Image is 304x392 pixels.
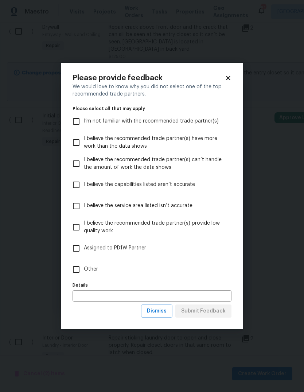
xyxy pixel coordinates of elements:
label: Details [73,283,231,287]
span: I believe the service area listed isn’t accurate [84,202,192,210]
span: Dismiss [147,307,167,316]
span: I believe the recommended trade partner(s) can’t handle the amount of work the data shows [84,156,226,171]
span: I’m not familiar with the recommended trade partner(s) [84,117,219,125]
legend: Please select all that may apply [73,106,231,111]
span: Other [84,265,98,273]
span: I believe the recommended trade partner(s) have more work than the data shows [84,135,226,150]
span: I believe the capabilities listed aren’t accurate [84,181,195,189]
span: Assigned to PD1W Partner [84,244,146,252]
button: Dismiss [141,304,172,318]
div: We would love to know why you did not select one of the top recommended trade partners. [73,83,231,98]
span: I believe the recommended trade partner(s) provide low quality work [84,220,226,235]
h2: Please provide feedback [73,74,225,82]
